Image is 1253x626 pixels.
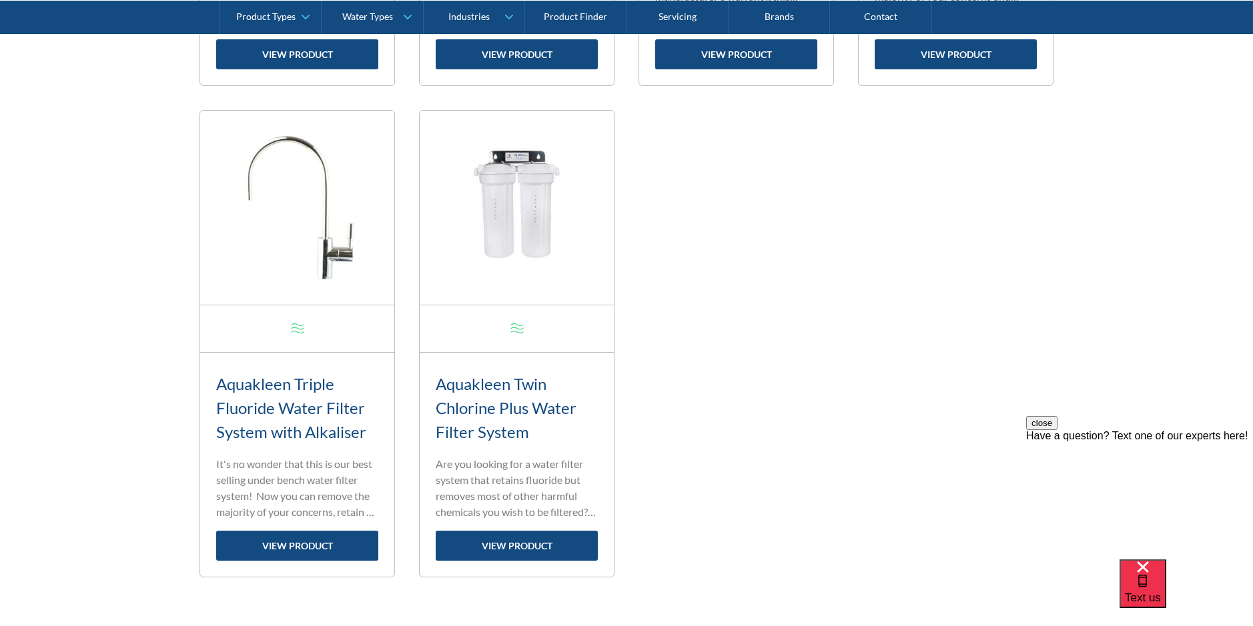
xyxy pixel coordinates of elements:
div: Product Types [236,11,296,22]
img: Aquakleen Triple Fluoride Water Filter System with Alkaliser [200,111,394,305]
a: view product [436,39,598,69]
p: It's no wonder that this is our best selling under bench water filter system! Now you can remove ... [216,456,378,520]
p: Are you looking for a water filter system that retains fluoride but removes most of other harmful... [436,456,598,520]
h3: Aquakleen Twin Chlorine Plus Water Filter System [436,372,598,444]
img: Aquakleen Twin Chlorine Plus Water Filter System [420,111,614,305]
h3: Aquakleen Triple Fluoride Water Filter System with Alkaliser [216,372,378,444]
iframe: podium webchat widget prompt [1026,416,1253,576]
div: Water Types [342,11,393,22]
a: view product [875,39,1037,69]
iframe: podium webchat widget bubble [1120,559,1253,626]
div: Industries [448,11,490,22]
a: view product [655,39,817,69]
a: view product [216,39,378,69]
a: view product [216,531,378,561]
a: view product [436,531,598,561]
